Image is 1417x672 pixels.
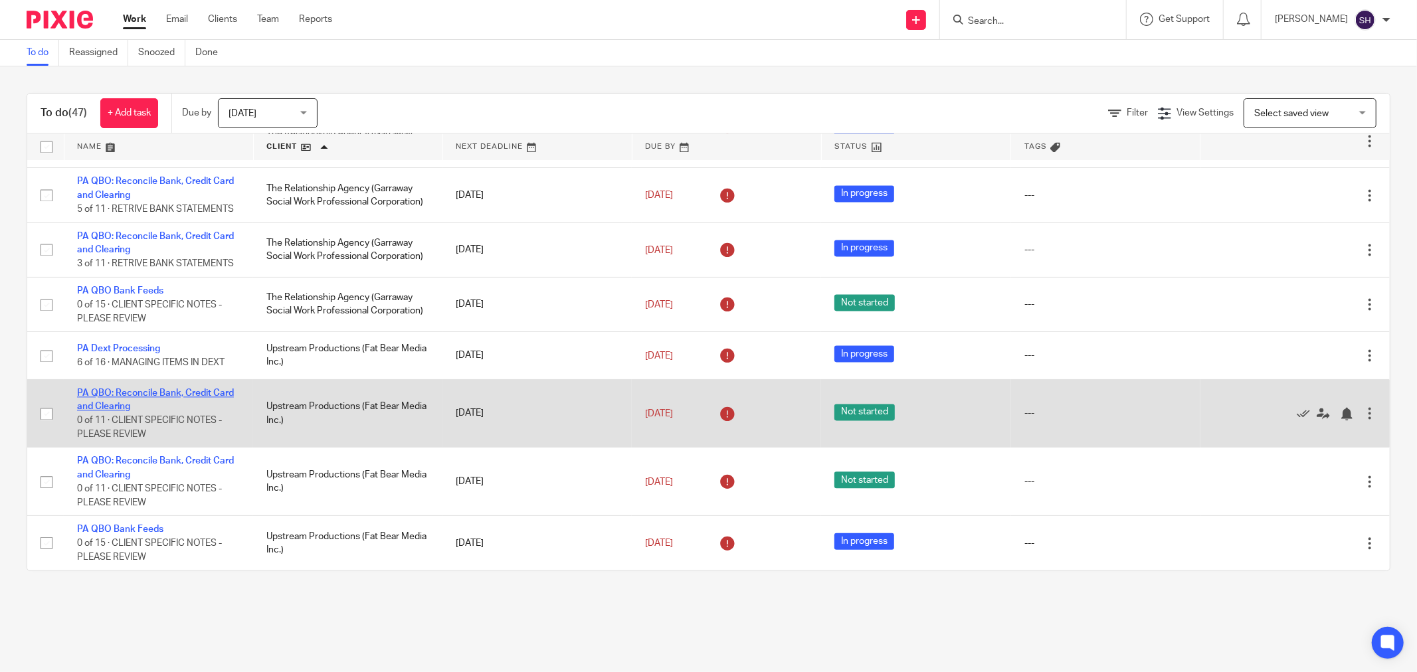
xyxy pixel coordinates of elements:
div: --- [1024,475,1187,488]
span: [DATE] [645,191,673,200]
span: In progress [834,345,894,362]
span: Not started [834,294,895,311]
a: PA QBO: Reconcile Bank, Credit Card and Clearing [77,456,234,479]
div: --- [1024,297,1187,311]
span: Not started [834,471,895,488]
span: (47) [68,108,87,118]
span: [DATE] [645,299,673,309]
span: [DATE] [645,539,673,548]
a: Mark as done [1297,406,1317,420]
a: Email [166,13,188,26]
div: --- [1024,243,1187,256]
span: [DATE] [645,477,673,486]
td: [DATE] [442,448,632,516]
span: Get Support [1159,15,1210,24]
div: --- [1024,406,1187,420]
span: 0 of 15 · CLIENT SPECIFIC NOTES - PLEASE REVIEW [77,299,222,323]
td: The Relationship Agency (Garraway Social Work Professional Corporation) [253,168,442,222]
a: + Add task [100,98,158,128]
span: [DATE] [229,109,256,118]
span: Select saved view [1254,109,1329,118]
span: In progress [834,533,894,550]
td: Upstream Productions (Fat Bear Media Inc.) [253,332,442,379]
td: Upstream Productions (Fat Bear Media Inc.) [253,448,442,516]
a: PA Dext Processing [77,344,160,353]
td: [DATE] [442,222,632,277]
td: Upstream Productions (Fat Bear Media Inc.) [253,379,442,448]
span: [DATE] [645,245,673,254]
span: Filter [1127,108,1148,118]
div: --- [1024,537,1187,550]
span: In progress [834,240,894,256]
a: Clients [208,13,237,26]
span: 0 of 11 · CLIENT SPECIFIC NOTES - PLEASE REVIEW [77,416,222,439]
span: Not started [834,404,895,420]
a: PA QBO Bank Feeds [77,286,163,295]
a: PA QBO Bank Feeds [77,525,163,534]
td: [DATE] [442,277,632,331]
span: 6 of 16 · MANAGING ITEMS IN DEXT [77,358,225,367]
td: The Relationship Agency (Garraway Social Work Professional Corporation) [253,277,442,331]
span: Tags [1024,143,1047,150]
h1: To do [41,106,87,120]
span: 0 of 15 · CLIENT SPECIFIC NOTES - PLEASE REVIEW [77,539,222,562]
input: Search [967,16,1086,28]
div: --- [1024,349,1187,362]
img: svg%3E [1355,9,1376,31]
a: Reports [299,13,332,26]
td: [DATE] [442,168,632,222]
p: [PERSON_NAME] [1275,13,1348,26]
a: Team [257,13,279,26]
td: The Relationship Agency (Garraway Social Work Professional Corporation) [253,222,442,277]
a: To do [27,40,59,66]
td: [DATE] [442,332,632,379]
span: 3 of 11 · RETRIVE BANK STATEMENTS [77,258,234,268]
img: Pixie [27,11,93,29]
p: Due by [182,106,211,120]
a: Snoozed [138,40,185,66]
div: --- [1024,189,1187,202]
span: [DATE] [645,351,673,360]
td: Upstream Productions (Fat Bear Media Inc.) [253,516,442,570]
a: Work [123,13,146,26]
a: PA QBO: Reconcile Bank, Credit Card and Clearing [77,232,234,254]
span: [DATE] [645,408,673,418]
a: PA QBO: Reconcile Bank, Credit Card and Clearing [77,388,234,411]
td: [DATE] [442,516,632,570]
span: 5 of 11 · RETRIVE BANK STATEMENTS [77,204,234,213]
span: In progress [834,185,894,202]
a: Done [195,40,228,66]
span: 0 of 11 · CLIENT SPECIFIC NOTES - PLEASE REVIEW [77,483,222,507]
a: Reassigned [69,40,128,66]
span: View Settings [1177,108,1234,118]
a: PA QBO: Reconcile Bank, Credit Card and Clearing [77,177,234,199]
td: [DATE] [442,379,632,448]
